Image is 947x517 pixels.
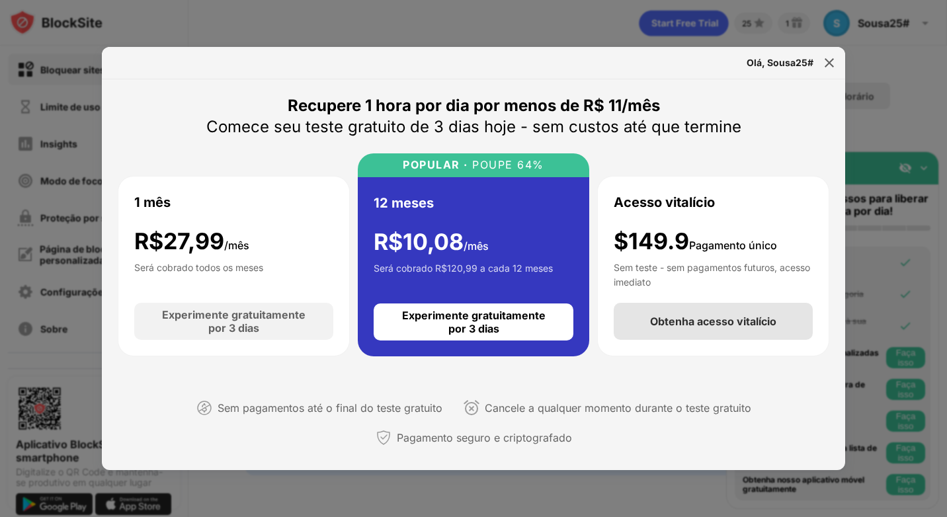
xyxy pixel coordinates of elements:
div: Será cobrado todos os meses [134,260,263,287]
div: Experimente gratuitamente por 3 dias [400,309,548,335]
span: Pagamento único [689,239,777,252]
img: não pagando [196,400,212,416]
span: /mês [224,239,249,252]
div: 12 meses [374,193,434,213]
div: Obtenha acesso vitalício [650,315,776,328]
div: $149.9 [614,228,777,255]
div: Sem teste - sem pagamentos futuros, acesso imediato [614,260,813,287]
div: Pagamento seguro e criptografado [397,428,572,448]
div: Comece seu teste gratuito de 3 dias hoje - sem custos até que termine [206,116,741,138]
div: R$27,99 [134,228,249,255]
span: /mês [464,239,489,253]
div: Sem pagamentos até o final do teste gratuito [218,399,442,418]
div: POPULAR · [403,159,468,171]
img: pagamento garantido [376,430,391,446]
img: Cancelar a qualquer momento [464,400,479,416]
font: POUPE 64% [472,158,544,171]
div: Experimente gratuitamente por 3 dias [161,308,307,335]
div: R$10,08 [374,229,489,256]
div: Recupere 1 hora por dia por menos de R$ 11/mês [288,95,660,116]
div: Acesso vitalício [614,192,715,212]
div: 1 mês [134,192,171,212]
div: Será cobrado R$120,99 a cada 12 meses [374,261,553,288]
div: Olá, Sousa25# [747,58,813,68]
div: Cancele a qualquer momento durante o teste gratuito [485,399,751,418]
